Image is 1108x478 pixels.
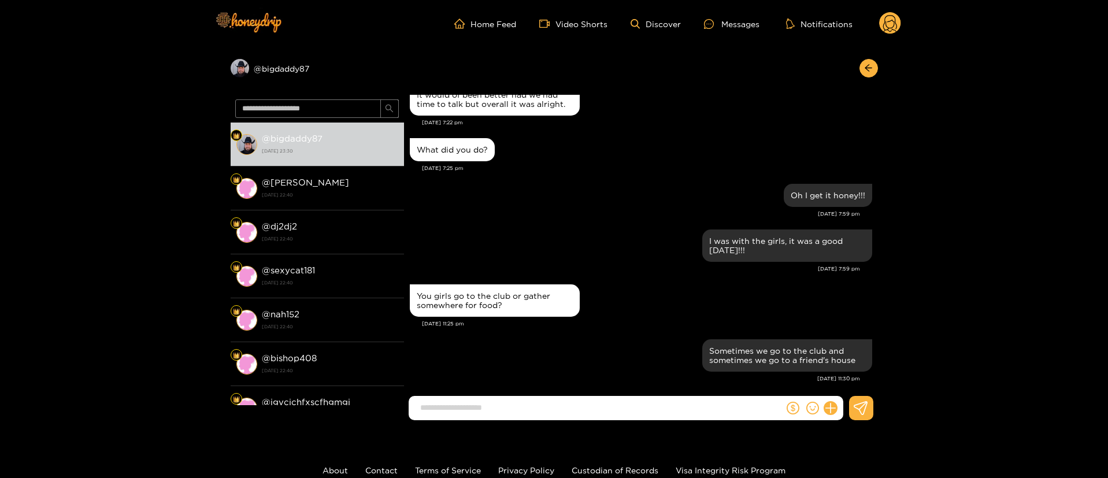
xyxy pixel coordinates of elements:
[784,399,802,417] button: dollar
[233,220,240,227] img: Fan Level
[417,90,573,109] div: It would of been better had we had time to talk but overall it was alright.
[262,309,299,319] strong: @ nah152
[262,365,398,376] strong: [DATE] 22:40
[233,264,240,271] img: Fan Level
[231,59,404,77] div: @bigdaddy87
[233,396,240,403] img: Fan Level
[262,321,398,332] strong: [DATE] 22:40
[262,190,398,200] strong: [DATE] 22:40
[864,64,873,73] span: arrow-left
[454,18,516,29] a: Home Feed
[262,146,398,156] strong: [DATE] 23:30
[410,83,580,116] div: Aug. 24, 7:22 pm
[410,375,860,383] div: [DATE] 11:30 pm
[784,184,872,207] div: Aug. 24, 7:59 pm
[410,284,580,317] div: Aug. 24, 11:25 pm
[702,229,872,262] div: Aug. 24, 7:59 pm
[233,176,240,183] img: Fan Level
[262,397,350,407] strong: @ jgvcjchfxscfhgmgj
[422,164,872,172] div: [DATE] 7:25 pm
[704,17,759,31] div: Messages
[410,138,495,161] div: Aug. 24, 7:25 pm
[422,320,872,328] div: [DATE] 11:25 pm
[262,234,398,244] strong: [DATE] 22:40
[709,346,865,365] div: Sometimes we go to the club and sometimes we go to a friend's house
[262,277,398,288] strong: [DATE] 22:40
[415,466,481,475] a: Terms of Service
[236,354,257,375] img: conversation
[498,466,554,475] a: Privacy Policy
[422,118,872,127] div: [DATE] 7:22 pm
[385,104,394,114] span: search
[787,402,799,414] span: dollar
[380,99,399,118] button: search
[236,134,257,155] img: conversation
[410,265,860,273] div: [DATE] 7:59 pm
[262,134,323,143] strong: @ bigdaddy87
[783,18,856,29] button: Notifications
[417,145,488,154] div: What did you do?
[262,353,317,363] strong: @ bishop408
[262,221,297,231] strong: @ dj2dj2
[791,191,865,200] div: Oh I get it honey!!!
[806,402,819,414] span: smile
[233,352,240,359] img: Fan Level
[236,310,257,331] img: conversation
[410,210,860,218] div: [DATE] 7:59 pm
[365,466,398,475] a: Contact
[233,132,240,139] img: Fan Level
[572,466,658,475] a: Custodian of Records
[539,18,607,29] a: Video Shorts
[323,466,348,475] a: About
[236,398,257,418] img: conversation
[236,266,257,287] img: conversation
[709,236,865,255] div: I was with the girls, it was a good [DATE]!!!
[702,339,872,372] div: Aug. 24, 11:30 pm
[454,18,470,29] span: home
[417,291,573,310] div: You girls go to the club or gather somewhere for food?
[676,466,785,475] a: Visa Integrity Risk Program
[262,265,315,275] strong: @ sexycat181
[236,222,257,243] img: conversation
[539,18,555,29] span: video-camera
[236,178,257,199] img: conversation
[631,19,681,29] a: Discover
[262,177,349,187] strong: @ [PERSON_NAME]
[233,308,240,315] img: Fan Level
[859,59,878,77] button: arrow-left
